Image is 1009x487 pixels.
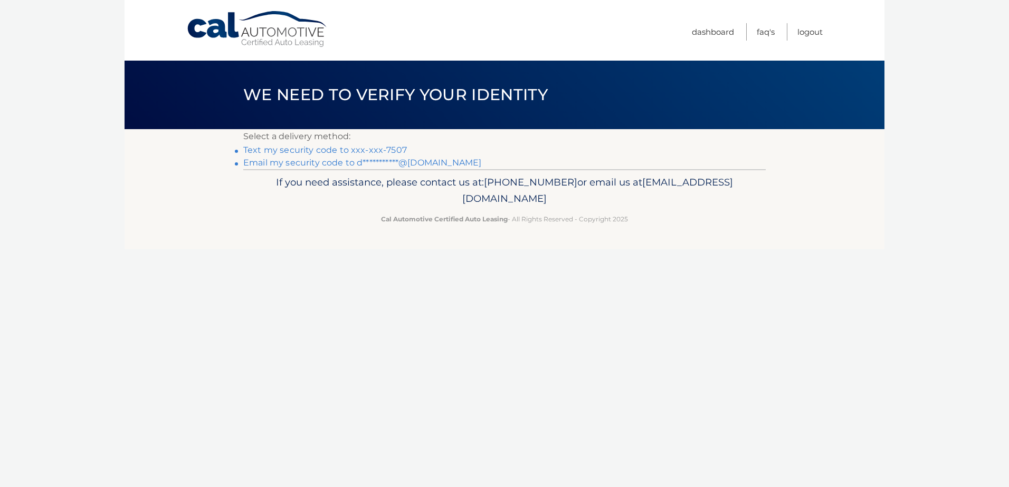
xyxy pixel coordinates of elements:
p: If you need assistance, please contact us at: or email us at [250,174,759,208]
p: - All Rights Reserved - Copyright 2025 [250,213,759,225]
a: Cal Automotive [186,11,329,48]
a: Logout [797,23,823,41]
a: Dashboard [692,23,734,41]
p: Select a delivery method: [243,129,766,144]
a: FAQ's [757,23,775,41]
span: [PHONE_NUMBER] [484,176,577,188]
a: Text my security code to xxx-xxx-7507 [243,145,407,155]
span: We need to verify your identity [243,85,548,104]
strong: Cal Automotive Certified Auto Leasing [381,215,508,223]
